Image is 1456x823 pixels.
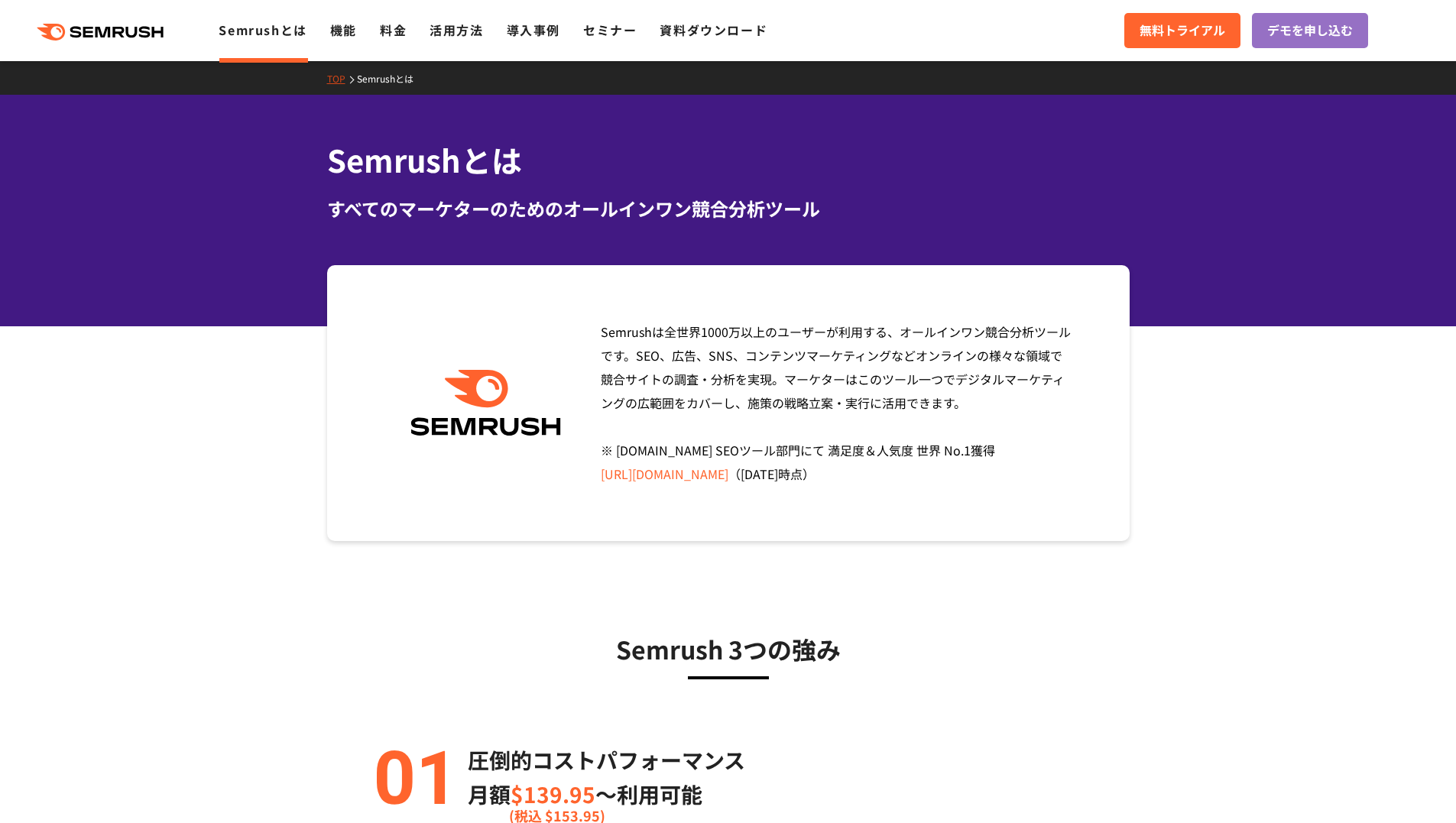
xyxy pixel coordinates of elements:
[507,21,560,39] a: 導入事例
[365,743,457,812] img: alt
[365,630,1091,668] h3: Semrush 3つの強み
[468,743,745,777] p: 圧倒的コストパフォーマンス
[468,777,745,812] p: 月額 〜利用可能
[1140,21,1225,41] span: 無料トライアル
[380,21,407,39] a: 料金
[430,21,483,39] a: 活用方法
[327,195,1130,222] div: すべてのマーケターのためのオールインワン競合分析ツール
[1267,21,1353,41] span: デモを申し込む
[1124,13,1240,48] a: 無料トライアル
[601,322,1071,483] span: Semrushは全世界1000万以上のユーザーが利用する、オールインワン競合分析ツールです。SEO、広告、SNS、コンテンツマーケティングなどオンラインの様々な領域で競合サイトの調査・分析を実現...
[357,72,425,85] a: Semrushとは
[1252,13,1368,48] a: デモを申し込む
[583,21,637,39] a: セミナー
[327,138,1130,183] h1: Semrushとは
[219,21,306,39] a: Semrushとは
[330,21,357,39] a: 機能
[327,72,357,85] a: TOP
[601,465,728,483] a: [URL][DOMAIN_NAME]
[511,779,595,809] span: $139.95
[660,21,767,39] a: 資料ダウンロード
[403,370,569,436] img: Semrush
